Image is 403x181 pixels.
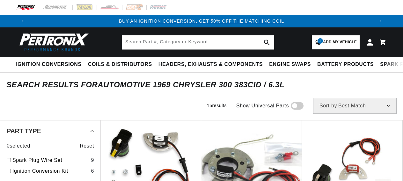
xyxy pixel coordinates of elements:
[29,18,374,25] div: 1 of 3
[6,82,397,88] div: SEARCH RESULTS FOR Automotive 1969 Chrysler 300 383cid / 6.3L
[314,57,377,72] summary: Battery Products
[7,128,41,134] span: Part Type
[260,35,274,49] button: search button
[374,15,387,27] button: Translation missing: en.sections.announcements.next_announcement
[91,167,94,175] div: 6
[85,57,155,72] summary: Coils & Distributors
[88,61,152,68] span: Coils & Distributors
[29,18,374,25] div: Announcement
[317,61,374,68] span: Battery Products
[119,18,284,24] a: BUY AN IGNITION CONVERSION, GET 50% OFF THE MATCHING COIL
[269,61,311,68] span: Engine Swaps
[312,35,360,49] a: 1Add my vehicle
[158,61,263,68] span: Headers, Exhausts & Components
[12,156,88,164] a: Spark Plug Wire Set
[16,57,85,72] summary: Ignition Conversions
[319,103,337,108] span: Sort by
[207,103,227,108] span: 15 results
[16,31,89,53] img: Pertronix
[122,35,274,49] input: Search Part #, Category or Keyword
[155,57,266,72] summary: Headers, Exhausts & Components
[16,61,82,68] span: Ignition Conversions
[323,39,357,45] span: Add my vehicle
[91,156,94,164] div: 9
[7,142,30,150] span: 0 selected
[236,102,289,110] span: Show Universal Parts
[12,167,88,175] a: Ignition Conversion Kit
[318,38,323,44] span: 1
[266,57,314,72] summary: Engine Swaps
[80,142,94,150] span: Reset
[313,98,397,114] select: Sort by
[16,15,29,27] button: Translation missing: en.sections.announcements.previous_announcement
